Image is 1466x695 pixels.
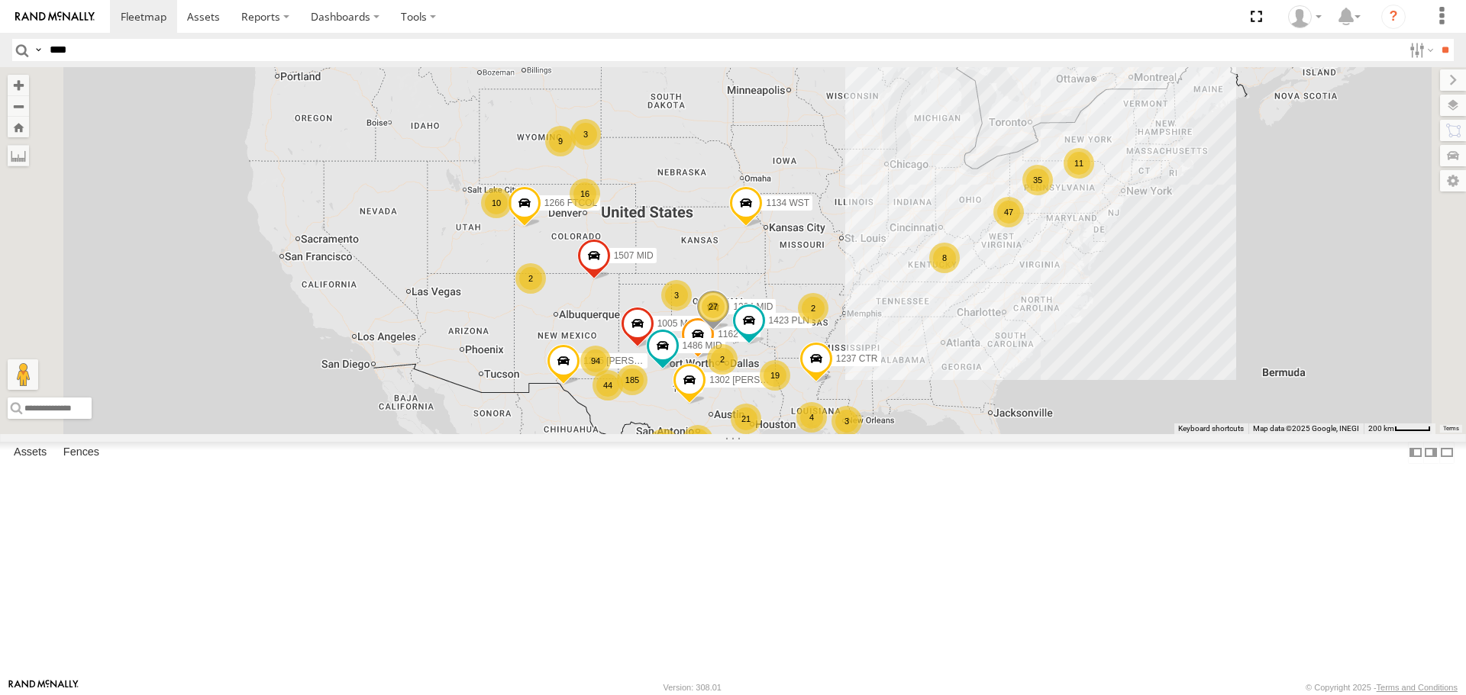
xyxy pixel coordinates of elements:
label: Dock Summary Table to the Left [1408,442,1423,464]
label: Hide Summary Table [1439,442,1455,464]
span: 1266 FTCOL [544,198,597,209]
button: Keyboard shortcuts [1178,423,1244,434]
label: Fences [56,442,107,464]
i: ? [1381,5,1406,29]
img: rand-logo.svg [15,11,95,22]
div: 4 [796,402,827,433]
a: Visit our Website [8,680,79,695]
button: Drag Pegman onto the map to open Street View [8,359,38,390]
label: Assets [6,442,54,464]
div: Version: 308.01 [664,683,722,692]
div: 10 [481,188,512,218]
span: 1237 CTR [836,354,878,365]
span: 1134 WST [766,198,809,209]
div: 185 [617,365,647,395]
div: 11 [1064,148,1094,179]
div: 16 [570,179,600,209]
div: 47 [993,197,1024,227]
span: 200 km [1368,424,1394,433]
span: 1162 MID [718,329,757,339]
span: 1423 PLN [769,315,809,326]
div: 35 [1022,165,1053,195]
div: 44 [593,370,623,401]
a: Terms (opens in new tab) [1443,425,1459,431]
button: Zoom out [8,95,29,117]
span: 1005 MID [657,318,697,329]
div: 2 [707,344,738,375]
span: 1215 [PERSON_NAME] [583,356,682,366]
div: 3 [831,406,862,436]
span: 1204 MID [733,301,773,312]
label: Measure [8,145,29,166]
div: 21 [731,404,761,434]
div: 27 [698,291,728,322]
div: 2 [515,263,546,294]
span: Map data ©2025 Google, INEGI [1253,424,1359,433]
div: © Copyright 2025 - [1306,683,1458,692]
label: Search Query [32,39,44,61]
span: 1302 [PERSON_NAME] [709,375,808,386]
a: Terms and Conditions [1377,683,1458,692]
div: 9 [545,126,576,156]
div: 8 [929,243,960,273]
div: 94 [580,346,611,376]
span: 1507 MID [614,250,654,261]
div: Randy Yohe [1283,5,1327,28]
div: 3 [570,119,601,150]
div: 2 [798,293,828,323]
span: 1486 MID [683,340,722,351]
div: 19 [760,360,790,391]
div: 3 [661,280,692,310]
div: 6 [648,429,679,459]
div: 56 [683,425,713,455]
label: Search Filter Options [1403,39,1436,61]
button: Map Scale: 200 km per 44 pixels [1364,423,1435,434]
label: Map Settings [1440,170,1466,191]
label: Dock Summary Table to the Right [1423,442,1439,464]
button: Zoom Home [8,117,29,137]
button: Zoom in [8,75,29,95]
